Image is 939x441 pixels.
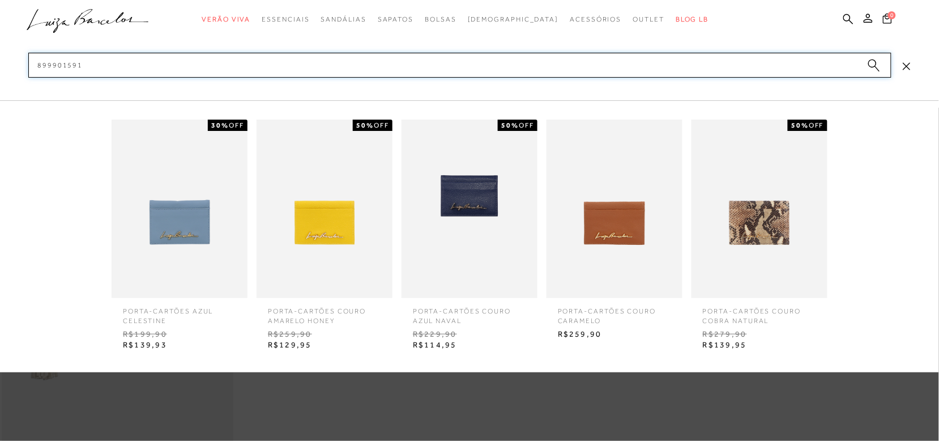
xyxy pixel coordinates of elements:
[404,326,535,343] span: R$229,90
[404,337,535,354] span: R$114,95
[549,326,680,343] span: R$259,90
[633,9,665,30] a: categoryNavScreenReaderText
[549,298,680,326] span: PORTA-CARTÕES COURO CARAMELO
[321,15,366,23] span: Sandálias
[262,15,309,23] span: Essenciais
[378,9,413,30] a: categoryNavScreenReaderText
[689,120,830,354] a: PORTA-CARTÕES COURO COBRA NATURAL 50%OFF PORTA-CARTÕES COURO COBRA NATURAL R$279,90 R$139,95
[114,337,245,354] span: R$139,93
[259,337,390,354] span: R$129,95
[399,120,540,354] a: PORTA-CARTÕES COURO AZUL NAVAL 50%OFF PORTA-CARTÕES COURO AZUL NAVAL R$229,90 R$114,95
[888,11,896,19] span: 0
[468,9,559,30] a: noSubCategoriesText
[257,120,392,298] img: PORTA-CARTÕES COURO AMARELO HONEY
[501,121,519,129] strong: 50%
[676,15,708,23] span: BLOG LB
[259,298,390,326] span: PORTA-CARTÕES COURO AMARELO HONEY
[402,120,537,298] img: PORTA-CARTÕES COURO AZUL NAVAL
[809,121,824,129] span: OFF
[425,15,456,23] span: Bolsas
[404,298,535,326] span: PORTA-CARTÕES COURO AZUL NAVAL
[676,9,708,30] a: BLOG LB
[468,15,559,23] span: [DEMOGRAPHIC_DATA]
[880,12,895,28] button: 0
[262,9,309,30] a: categoryNavScreenReaderText
[28,53,891,78] input: Buscar.
[356,121,374,129] strong: 50%
[791,121,809,129] strong: 50%
[694,337,825,354] span: R$139,95
[109,120,250,354] a: PORTA-CARTÕES AZUL CELESTINE 30%OFF PORTA-CARTÕES AZUL CELESTINE R$199,90 R$139,93
[374,121,389,129] span: OFF
[202,15,250,23] span: Verão Viva
[425,9,456,30] a: categoryNavScreenReaderText
[378,15,413,23] span: Sapatos
[112,120,247,298] img: PORTA-CARTÕES AZUL CELESTINE
[211,121,229,129] strong: 30%
[692,120,827,298] img: PORTA-CARTÕES COURO COBRA NATURAL
[633,15,665,23] span: Outlet
[519,121,534,129] span: OFF
[544,120,685,342] a: PORTA-CARTÕES COURO CARAMELO PORTA-CARTÕES COURO CARAMELO R$259,90
[570,9,622,30] a: categoryNavScreenReaderText
[694,298,825,326] span: PORTA-CARTÕES COURO COBRA NATURAL
[321,9,366,30] a: categoryNavScreenReaderText
[547,120,682,298] img: PORTA-CARTÕES COURO CARAMELO
[254,120,395,354] a: PORTA-CARTÕES COURO AMARELO HONEY 50%OFF PORTA-CARTÕES COURO AMARELO HONEY R$259,90 R$129,95
[694,326,825,343] span: R$279,90
[114,298,245,326] span: PORTA-CARTÕES AZUL CELESTINE
[259,326,390,343] span: R$259,90
[229,121,244,129] span: OFF
[570,15,622,23] span: Acessórios
[114,326,245,343] span: R$199,90
[202,9,250,30] a: categoryNavScreenReaderText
